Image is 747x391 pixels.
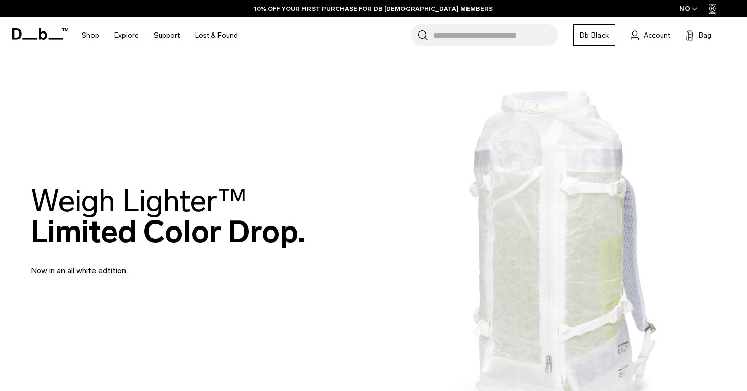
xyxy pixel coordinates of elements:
[30,252,274,277] p: Now in an all white edtition.
[254,4,493,13] a: 10% OFF YOUR FIRST PURCHASE FOR DB [DEMOGRAPHIC_DATA] MEMBERS
[631,29,670,41] a: Account
[686,29,711,41] button: Bag
[573,24,615,46] a: Db Black
[30,185,305,247] h2: Limited Color Drop.
[644,30,670,41] span: Account
[195,17,238,53] a: Lost & Found
[699,30,711,41] span: Bag
[114,17,139,53] a: Explore
[82,17,99,53] a: Shop
[74,17,245,53] nav: Main Navigation
[30,182,247,219] span: Weigh Lighter™
[154,17,180,53] a: Support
